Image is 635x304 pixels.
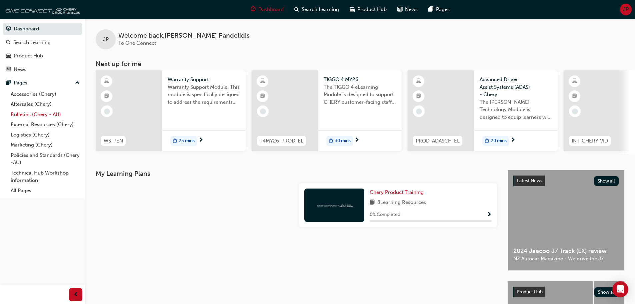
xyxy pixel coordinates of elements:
[416,108,422,114] span: learningRecordVerb_NONE-icon
[354,137,359,143] span: next-icon
[335,137,351,145] span: 30 mins
[8,119,82,130] a: External Resources (Chery)
[416,92,421,101] span: booktick-icon
[14,66,26,73] div: News
[3,21,82,77] button: DashboardSearch LearningProduct HubNews
[6,53,11,59] span: car-icon
[513,176,619,186] a: Latest NewsShow all
[104,137,123,145] span: WS-PEN
[416,137,460,145] span: PROD-ADASCH-EL
[104,92,109,101] span: booktick-icon
[344,3,392,16] a: car-iconProduct Hub
[8,150,82,168] a: Policies and Standards (Chery -AU)
[572,108,578,114] span: learningRecordVerb_NONE-icon
[370,189,424,195] span: Chery Product Training
[620,4,632,15] button: JP
[416,77,421,86] span: learningResourceType_ELEARNING-icon
[260,108,266,114] span: learningRecordVerb_NONE-icon
[594,287,619,297] button: Show all
[173,137,177,145] span: duration-icon
[324,83,396,106] span: The TIGGO 4 eLearning Module is designed to support CHERY customer-facing staff with the product ...
[3,50,82,62] a: Product Hub
[392,3,423,16] a: news-iconNews
[13,39,51,46] div: Search Learning
[118,32,250,40] span: Welcome back , [PERSON_NAME] Pandelidis
[350,5,355,14] span: car-icon
[623,6,629,13] span: JP
[96,170,497,178] h3: My Learning Plans
[260,77,265,86] span: learningResourceType_ELEARNING-icon
[8,130,82,140] a: Logistics (Chery)
[510,137,515,143] span: next-icon
[8,140,82,150] a: Marketing (Chery)
[480,76,552,98] span: Advanced Driver Assist Systems (ADAS) - Chery
[294,5,299,14] span: search-icon
[104,77,109,86] span: learningResourceType_ELEARNING-icon
[198,137,203,143] span: next-icon
[104,108,110,114] span: learningRecordVerb_NONE-icon
[397,5,402,14] span: news-icon
[370,211,400,219] span: 0 % Completed
[491,137,507,145] span: 20 mins
[513,247,619,255] span: 2024 Jaecoo J7 Track (EX) review
[513,287,619,297] a: Product HubShow all
[14,52,43,60] div: Product Hub
[329,137,333,145] span: duration-icon
[612,281,628,297] div: Open Intercom Messenger
[6,67,11,73] span: news-icon
[8,109,82,120] a: Bulletins (Chery - AU)
[517,178,542,184] span: Latest News
[251,5,256,14] span: guage-icon
[3,23,82,35] a: Dashboard
[487,211,492,219] button: Show Progress
[517,289,543,295] span: Product Hub
[103,36,109,43] span: JP
[8,186,82,196] a: All Pages
[513,255,619,263] span: NZ Autocar Magazine - We drive the J7.
[316,202,353,208] img: oneconnect
[594,176,619,186] button: Show all
[85,60,635,68] h3: Next up for me
[252,70,402,151] a: T4MY26-PROD-ELTIGGO 4 MY26The TIGGO 4 eLearning Module is designed to support CHERY customer-faci...
[258,6,284,13] span: Dashboard
[245,3,289,16] a: guage-iconDashboard
[370,199,375,207] span: book-icon
[8,99,82,109] a: Aftersales (Chery)
[3,36,82,49] a: Search Learning
[572,92,577,101] span: booktick-icon
[487,212,492,218] span: Show Progress
[75,79,80,87] span: up-icon
[436,6,450,13] span: Pages
[8,168,82,186] a: Technical Hub Workshop information
[6,40,11,46] span: search-icon
[357,6,387,13] span: Product Hub
[168,83,240,106] span: Warranty Support Module. This module is specifically designed to address the requirements and pro...
[179,137,195,145] span: 25 mins
[324,76,396,83] span: TIGGO 4 MY26
[508,170,624,271] a: Latest NewsShow all2024 Jaecoo J7 Track (EX) reviewNZ Autocar Magazine - We drive the J7.
[3,3,80,16] img: oneconnect
[572,77,577,86] span: learningResourceType_ELEARNING-icon
[289,3,344,16] a: search-iconSearch Learning
[6,80,11,86] span: pages-icon
[168,76,240,83] span: Warranty Support
[6,26,11,32] span: guage-icon
[3,77,82,89] button: Pages
[408,70,558,151] a: PROD-ADASCH-ELAdvanced Driver Assist Systems (ADAS) - CheryThe [PERSON_NAME] Technology Module is...
[423,3,455,16] a: pages-iconPages
[377,199,426,207] span: 8 Learning Resources
[260,92,265,101] span: booktick-icon
[480,98,552,121] span: The [PERSON_NAME] Technology Module is designed to equip learners with essential knowledge about ...
[118,40,156,46] span: To One Connect
[73,291,78,299] span: prev-icon
[428,5,433,14] span: pages-icon
[260,137,303,145] span: T4MY26-PROD-EL
[8,89,82,99] a: Accessories (Chery)
[485,137,489,145] span: duration-icon
[405,6,418,13] span: News
[14,79,27,87] div: Pages
[3,63,82,76] a: News
[572,137,608,145] span: INT-CHERY-VID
